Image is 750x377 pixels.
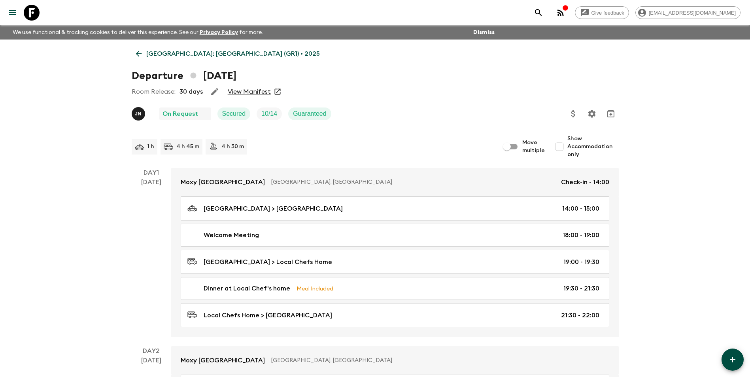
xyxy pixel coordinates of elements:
[297,284,333,293] p: Meal Included
[132,346,171,356] p: Day 2
[181,356,265,365] p: Moxy [GEOGRAPHIC_DATA]
[176,143,199,151] p: 4 h 45 m
[181,196,609,221] a: [GEOGRAPHIC_DATA] > [GEOGRAPHIC_DATA]14:00 - 15:00
[204,284,290,293] p: Dinner at Local Chef's home
[565,106,581,122] button: Update Price, Early Bird Discount and Costs
[132,168,171,177] p: Day 1
[162,109,198,119] p: On Request
[563,284,599,293] p: 19:30 - 21:30
[9,25,266,40] p: We use functional & tracking cookies to deliver this experience. See our for more.
[261,109,277,119] p: 10 / 14
[522,139,545,155] span: Move multiple
[132,107,147,121] button: JN
[228,88,271,96] a: View Manifest
[293,109,327,119] p: Guaranteed
[575,6,629,19] a: Give feedback
[471,27,497,38] button: Dismiss
[635,6,741,19] div: [EMAIL_ADDRESS][DOMAIN_NAME]
[563,230,599,240] p: 18:00 - 19:00
[181,224,609,247] a: Welcome Meeting18:00 - 19:00
[5,5,21,21] button: menu
[603,106,619,122] button: Archive (Completed, Cancelled or Unsynced Departures only)
[644,10,740,16] span: [EMAIL_ADDRESS][DOMAIN_NAME]
[561,177,609,187] p: Check-in - 14:00
[181,303,609,327] a: Local Chefs Home > [GEOGRAPHIC_DATA]21:30 - 22:00
[271,356,603,364] p: [GEOGRAPHIC_DATA], [GEOGRAPHIC_DATA]
[181,250,609,274] a: [GEOGRAPHIC_DATA] > Local Chefs Home19:00 - 19:30
[584,106,600,122] button: Settings
[171,346,619,375] a: Moxy [GEOGRAPHIC_DATA][GEOGRAPHIC_DATA], [GEOGRAPHIC_DATA]
[217,107,251,120] div: Secured
[146,49,320,58] p: [GEOGRAPHIC_DATA]: [GEOGRAPHIC_DATA] (GR1) • 2025
[257,107,282,120] div: Trip Fill
[563,257,599,267] p: 19:00 - 19:30
[567,135,619,158] span: Show Accommodation only
[135,111,142,117] p: J N
[132,109,147,116] span: Janita Nurmi
[562,204,599,213] p: 14:00 - 15:00
[531,5,546,21] button: search adventures
[171,168,619,196] a: Moxy [GEOGRAPHIC_DATA][GEOGRAPHIC_DATA], [GEOGRAPHIC_DATA]Check-in - 14:00
[181,277,609,300] a: Dinner at Local Chef's homeMeal Included19:30 - 21:30
[204,204,343,213] p: [GEOGRAPHIC_DATA] > [GEOGRAPHIC_DATA]
[147,143,154,151] p: 1 h
[141,177,161,337] div: [DATE]
[132,68,236,84] h1: Departure [DATE]
[132,87,176,96] p: Room Release:
[204,257,332,267] p: [GEOGRAPHIC_DATA] > Local Chefs Home
[271,178,555,186] p: [GEOGRAPHIC_DATA], [GEOGRAPHIC_DATA]
[204,311,332,320] p: Local Chefs Home > [GEOGRAPHIC_DATA]
[222,109,246,119] p: Secured
[561,311,599,320] p: 21:30 - 22:00
[181,177,265,187] p: Moxy [GEOGRAPHIC_DATA]
[132,46,324,62] a: [GEOGRAPHIC_DATA]: [GEOGRAPHIC_DATA] (GR1) • 2025
[587,10,629,16] span: Give feedback
[179,87,203,96] p: 30 days
[200,30,238,35] a: Privacy Policy
[204,230,259,240] p: Welcome Meeting
[221,143,244,151] p: 4 h 30 m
